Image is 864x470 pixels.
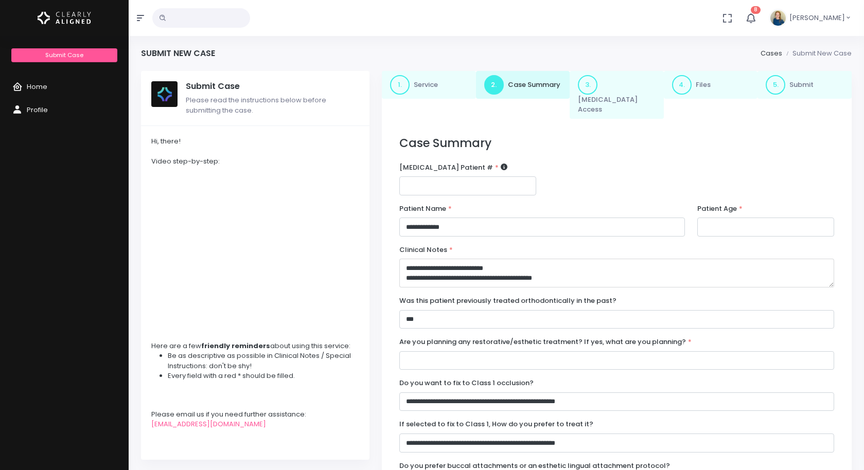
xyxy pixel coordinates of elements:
strong: friendly reminders [201,341,270,351]
span: Home [27,82,47,92]
a: 2.Case Summary [476,71,570,99]
div: Please email us if you need further assistance: [151,409,359,420]
label: Clinical Notes [399,245,453,255]
h4: Submit New Case [141,48,215,58]
a: 4.Files [664,71,758,99]
a: 1.Service [382,71,476,99]
a: Cases [761,48,782,58]
li: Be as descriptive as possible in Clinical Notes / Special Instructions: don't be shy! [168,351,359,371]
span: 3. [578,75,597,95]
img: Header Avatar [769,9,787,27]
a: Submit Case [11,48,117,62]
span: 4. [672,75,692,95]
h5: Submit Case [186,81,359,92]
div: Here are a few about using this service: [151,341,359,351]
h3: Case Summary [399,136,834,150]
label: Patient Name [399,204,452,214]
span: [PERSON_NAME] [789,13,845,23]
a: [EMAIL_ADDRESS][DOMAIN_NAME] [151,419,266,429]
label: If selected to fix to Class 1, How do you prefer to treat it? [399,419,593,429]
span: Submit Case [45,51,83,59]
label: Do you want to fix to Class 1 occlusion? [399,378,534,388]
label: Are you planning any restorative/esthetic treatment? If yes, what are you planning? [399,337,692,347]
span: Please read the instructions below before submitting the case. [186,95,326,115]
a: 5.Submit [757,71,852,99]
span: 2. [484,75,504,95]
div: Video step-by-step: [151,156,359,167]
span: 5. [766,75,785,95]
span: 8 [751,6,761,14]
label: Was this patient previously treated orthodontically in the past? [399,296,616,306]
span: 1. [390,75,410,95]
a: 3.[MEDICAL_DATA] Access [570,71,664,119]
li: Submit New Case [782,48,852,59]
label: Patient Age [697,204,743,214]
label: [MEDICAL_DATA] Patient # [399,162,507,173]
img: Logo Horizontal [38,7,91,29]
li: Every field with a red * should be filled. [168,371,359,381]
div: Hi, there! [151,136,359,147]
span: Profile [27,105,48,115]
